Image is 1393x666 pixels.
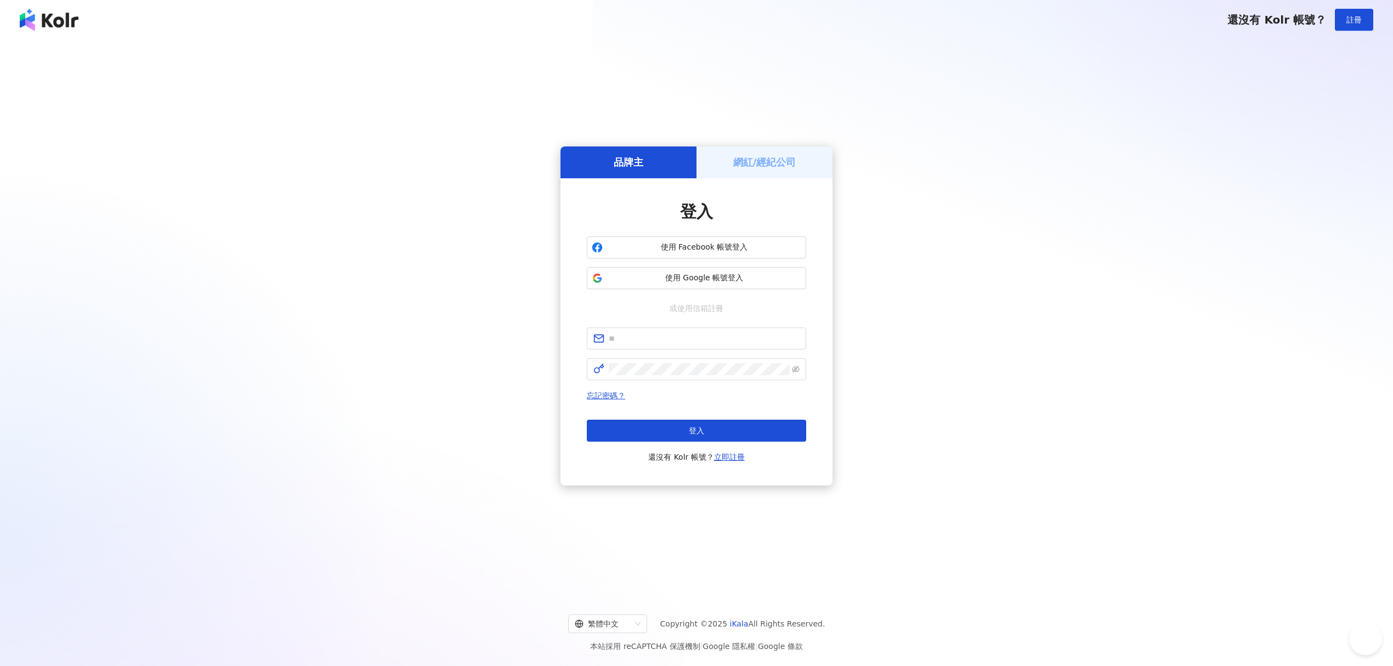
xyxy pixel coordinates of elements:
button: 使用 Google 帳號登入 [587,267,806,289]
a: Google 條款 [758,642,803,651]
span: 本站採用 reCAPTCHA 保護機制 [590,640,802,653]
span: 或使用信箱註冊 [662,302,731,314]
h5: 網紅/經紀公司 [733,155,796,169]
a: 忘記密碼？ [587,391,625,400]
span: 註冊 [1346,15,1362,24]
button: 登入 [587,420,806,442]
img: logo [20,9,78,31]
span: 還沒有 Kolr 帳號？ [1227,13,1326,26]
span: Copyright © 2025 All Rights Reserved. [660,617,825,630]
a: iKala [730,619,749,628]
span: | [755,642,758,651]
span: 使用 Facebook 帳號登入 [607,242,801,253]
span: eye-invisible [792,365,800,373]
span: | [700,642,703,651]
iframe: Help Scout Beacon - Open [1349,622,1382,655]
span: 使用 Google 帳號登入 [607,273,801,284]
span: 還沒有 Kolr 帳號？ [648,450,745,464]
a: Google 隱私權 [703,642,755,651]
h5: 品牌主 [614,155,643,169]
span: 登入 [680,202,713,221]
button: 使用 Facebook 帳號登入 [587,236,806,258]
button: 註冊 [1335,9,1373,31]
div: 繁體中文 [575,615,631,633]
a: 立即註冊 [714,453,745,461]
span: 登入 [689,426,704,435]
